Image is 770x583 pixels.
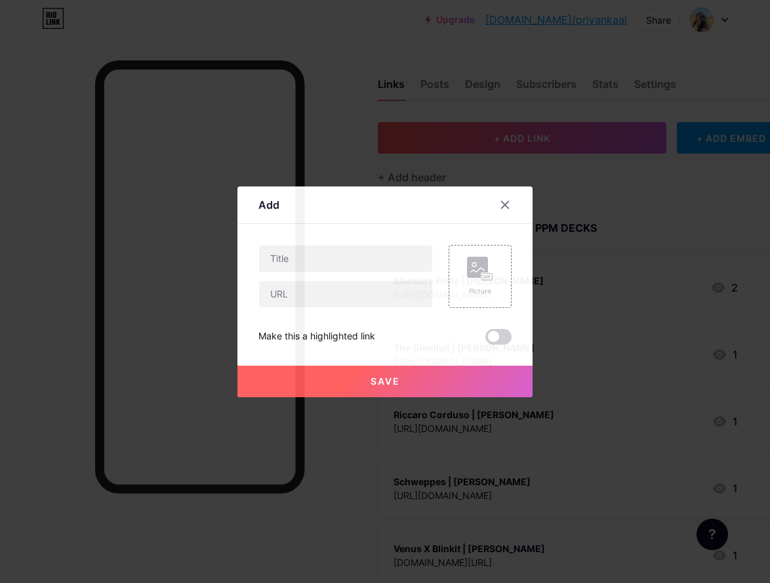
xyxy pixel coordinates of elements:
[259,281,432,307] input: URL
[258,329,375,345] div: Make this a highlighted link
[259,246,432,272] input: Title
[258,197,279,213] div: Add
[467,286,493,296] div: Picture
[371,376,400,387] span: Save
[237,366,533,397] button: Save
